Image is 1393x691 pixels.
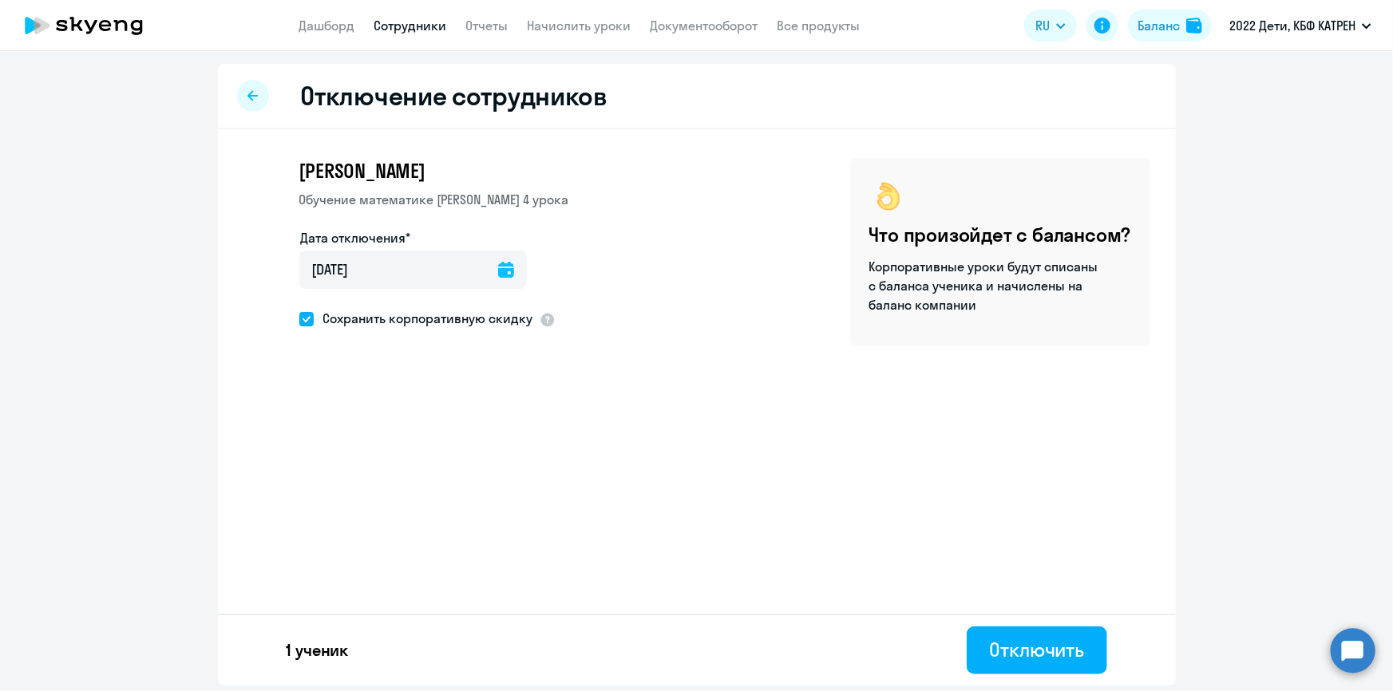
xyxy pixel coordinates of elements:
span: [PERSON_NAME] [299,158,425,184]
div: Баланс [1138,16,1180,35]
a: Отчеты [466,18,509,34]
img: balance [1186,18,1202,34]
div: Отключить [989,637,1084,662]
button: 2022 Дети, КБФ КАТРЕН [1221,6,1379,45]
button: Балансbalance [1128,10,1212,41]
a: Сотрудники [374,18,447,34]
p: 2022 Дети, КБФ КАТРЕН [1229,16,1355,35]
p: Корпоративные уроки будут списаны с баланса ученика и начислены на баланс компании [869,257,1101,314]
button: RU [1024,10,1077,41]
a: Дашборд [299,18,355,34]
p: 1 ученик [287,639,349,661]
label: Дата отключения* [301,228,411,247]
a: Все продукты [778,18,861,34]
h4: Что произойдет с балансом? [869,222,1131,247]
p: Обучение математике [PERSON_NAME] 4 урока [299,190,569,209]
img: ok [869,177,908,215]
span: RU [1035,16,1050,35]
span: Сохранить корпоративную скидку [314,309,533,328]
button: Отключить [967,626,1106,674]
a: Начислить уроки [528,18,631,34]
h2: Отключение сотрудников [301,80,607,112]
input: дд.мм.гггг [299,251,527,289]
a: Документооборот [651,18,758,34]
